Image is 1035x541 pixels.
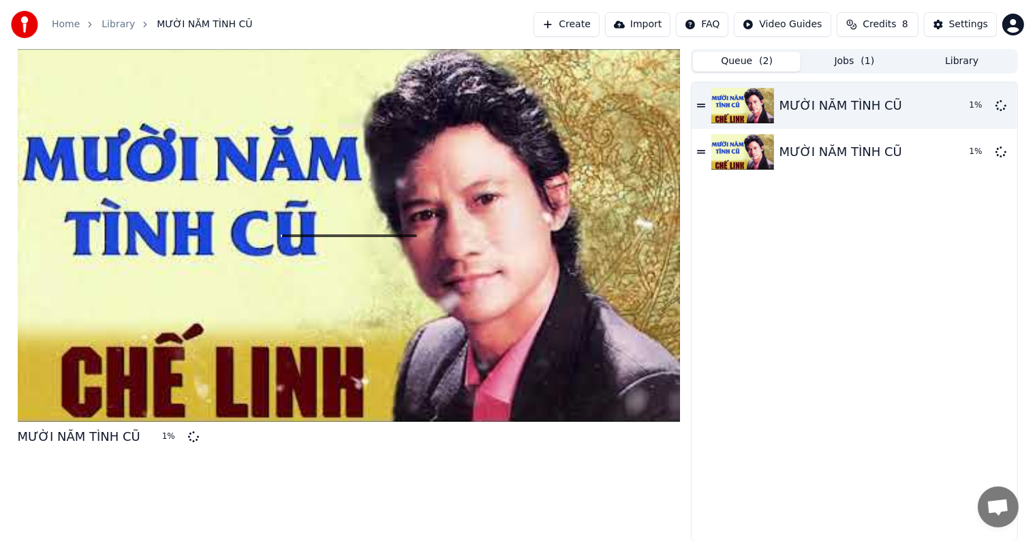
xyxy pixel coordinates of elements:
a: Home [52,18,80,31]
div: Open chat [978,486,1019,527]
span: ( 1 ) [861,55,874,68]
button: Settings [924,12,997,37]
button: Queue [693,52,801,72]
img: youka [11,11,38,38]
span: 8 [902,18,908,31]
button: Credits8 [837,12,918,37]
button: Jobs [801,52,908,72]
button: Library [908,52,1016,72]
span: MƯỜI NĂM TÌNH CŨ [157,18,252,31]
div: Settings [949,18,988,31]
div: MƯỜI NĂM TÌNH CŨ [779,96,902,115]
span: ( 2 ) [759,55,773,68]
button: Create [534,12,600,37]
button: Import [605,12,670,37]
div: 1 % [970,146,990,157]
a: Library [102,18,135,31]
div: 1 % [162,431,183,442]
div: MƯỜI NĂM TÌNH CŨ [18,427,140,446]
button: FAQ [676,12,728,37]
button: Video Guides [734,12,831,37]
div: MƯỜI NĂM TÌNH CŨ [779,142,902,161]
nav: breadcrumb [52,18,252,31]
span: Credits [863,18,896,31]
div: 1 % [970,100,990,111]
